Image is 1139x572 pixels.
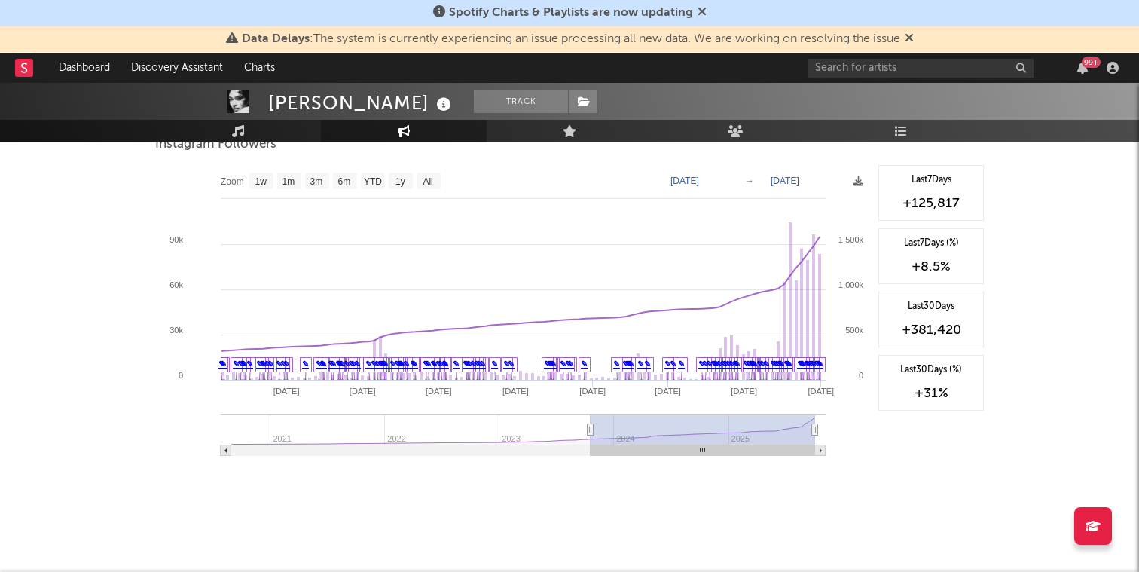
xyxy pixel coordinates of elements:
a: ✎ [664,359,671,369]
a: Dashboard [48,53,121,83]
a: ✎ [797,359,804,369]
a: ✎ [637,359,644,369]
a: ✎ [423,359,429,369]
div: Last 7 Days (%) [887,237,976,250]
span: Spotify Charts & Playlists are now updating [449,7,693,19]
text: 60k [169,280,183,289]
text: [DATE] [808,387,835,396]
a: ✎ [371,359,377,369]
text: [DATE] [273,387,300,396]
text: 1 000k [838,280,864,289]
div: +125,817 [887,194,976,213]
a: ✎ [335,359,342,369]
a: Charts [234,53,286,83]
a: ✎ [491,359,498,369]
a: ✎ [430,359,437,369]
a: ✎ [644,359,651,369]
a: ✎ [622,359,629,369]
a: ✎ [435,359,442,369]
a: ✎ [256,359,263,369]
a: ✎ [508,359,515,369]
text: [DATE] [655,387,681,396]
div: +8.5 % [887,258,976,276]
div: [PERSON_NAME] [268,90,455,115]
a: ✎ [328,359,334,369]
a: ✎ [218,359,225,369]
text: → [745,176,754,186]
a: ✎ [544,359,551,369]
a: ✎ [710,359,717,369]
div: Last 30 Days [887,300,976,314]
span: : The system is currently experiencing an issue processing all new data. We are working on resolv... [242,33,900,45]
text: 0 [179,371,183,380]
a: ✎ [237,359,244,369]
a: ✎ [365,359,372,369]
text: 0 [859,371,863,380]
div: Last 7 Days [887,173,976,187]
a: ✎ [316,359,322,369]
a: Discovery Assistant [121,53,234,83]
span: Instagram Followers [155,136,276,154]
text: Zoom [221,176,244,187]
text: [DATE] [502,387,529,396]
div: 99 + [1082,57,1101,68]
div: Last 30 Days (%) [887,363,976,377]
a: ✎ [720,359,727,369]
div: +381,420 [887,321,976,339]
a: ✎ [389,359,396,369]
text: 30k [169,326,183,335]
a: ✎ [503,359,510,369]
a: ✎ [463,359,469,369]
a: ✎ [770,359,777,369]
text: 1m [282,176,295,187]
a: ✎ [804,359,811,369]
a: ✎ [276,359,282,369]
a: ✎ [354,359,361,369]
text: 90k [169,235,183,244]
a: ✎ [756,359,763,369]
a: ✎ [732,359,739,369]
a: ✎ [470,359,477,369]
a: ✎ [702,359,709,369]
a: ✎ [743,359,750,369]
a: ✎ [319,359,326,369]
a: ✎ [403,359,410,369]
div: +31 % [887,384,976,402]
a: ✎ [670,359,676,369]
text: [DATE] [350,387,376,396]
text: 500k [845,326,863,335]
a: ✎ [394,359,401,369]
span: Dismiss [698,7,707,19]
a: ✎ [613,359,620,369]
a: ✎ [453,359,460,369]
text: 6m [338,176,351,187]
text: 1 500k [838,235,864,244]
a: ✎ [264,359,271,369]
a: ✎ [410,359,417,369]
text: 1w [255,176,267,187]
a: ✎ [698,359,705,369]
text: [DATE] [731,387,757,396]
a: ✎ [246,359,253,369]
a: ✎ [374,359,381,369]
text: 1y [395,176,405,187]
a: ✎ [565,359,572,369]
text: 3m [310,176,323,187]
a: ✎ [581,359,588,369]
a: ✎ [763,359,770,369]
a: ✎ [678,359,685,369]
a: ✎ [280,359,287,369]
a: ✎ [560,359,566,369]
text: [DATE] [670,176,699,186]
text: [DATE] [426,387,452,396]
span: Dismiss [905,33,914,45]
a: ✎ [706,359,713,369]
a: ✎ [348,359,355,369]
a: ✎ [474,359,481,369]
a: ✎ [814,359,820,369]
a: ✎ [783,359,790,369]
button: 99+ [1077,62,1088,74]
a: ✎ [344,359,350,369]
a: ✎ [302,359,309,369]
input: Search for artists [808,59,1034,78]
